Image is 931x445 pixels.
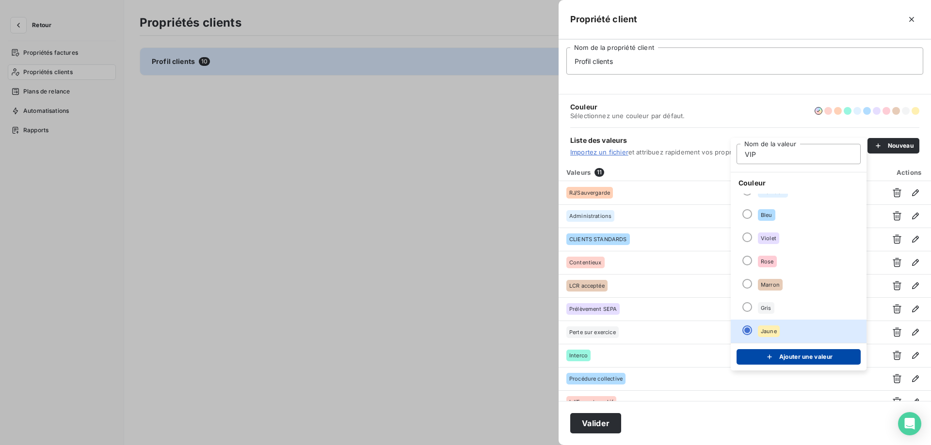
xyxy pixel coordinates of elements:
span: Rose [761,259,774,264]
span: Gris [761,305,771,311]
span: Liste des valeurs [570,136,867,145]
span: Administrations [569,213,611,219]
span: Prélèvement SEPA [569,306,617,312]
span: LCR acceptée [569,283,605,289]
h5: Propriété client [570,13,637,26]
span: Jaune [761,328,777,334]
span: Perte sur exercice [569,329,616,335]
span: Couleur [570,102,685,112]
span: Sélectionnez une couleur par défaut. [570,112,685,120]
span: LJ/Fermeture déf [569,399,613,405]
div: Open Intercom Messenger [898,412,921,435]
button: Nouveau [867,138,919,153]
button: Ajouter une valeur [737,349,861,365]
a: Importez un fichier [570,148,628,156]
span: RJ/Sauvergarde [569,190,610,196]
span: Bleu [761,212,772,218]
span: Violet [761,235,776,241]
span: Bleu clair [761,189,785,195]
span: 11 [594,168,604,177]
span: Interco [569,353,588,358]
span: Marron [761,282,780,288]
input: placeholder [566,47,923,75]
button: Valider [570,413,621,433]
span: Actions [897,169,921,176]
span: Contentieux [569,260,602,265]
span: Couleur [731,172,867,194]
span: Procédure collective [569,376,623,382]
span: et attribuez rapidement vos propriétés. [570,148,867,156]
input: placeholder [737,144,861,164]
span: CLIENTS STANDARDS [569,236,627,242]
div: Valeurs [561,168,880,177]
